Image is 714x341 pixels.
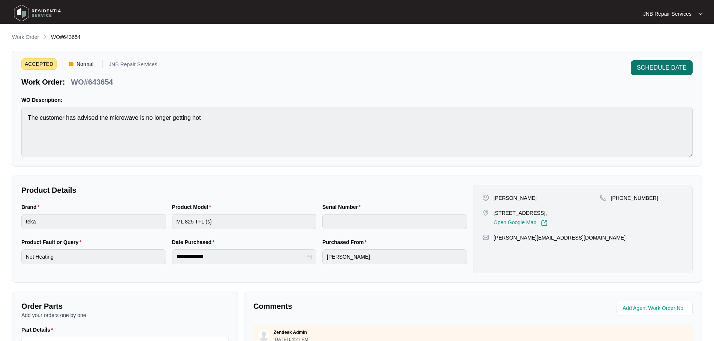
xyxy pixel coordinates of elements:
input: Brand [21,214,166,229]
img: Vercel Logo [69,62,73,66]
label: Brand [21,203,42,211]
p: Product Details [21,185,467,195]
p: Order Parts [21,301,229,311]
input: Product Fault or Query [21,249,166,264]
img: user.svg [258,330,269,341]
p: JNB Repair Services [643,10,692,18]
label: Product Fault or Query [21,238,84,246]
img: map-pin [482,234,489,241]
span: WO#643654 [51,34,81,40]
input: Add Agent Work Order No. [623,304,688,313]
label: Serial Number [322,203,364,211]
img: chevron-right [42,34,48,40]
textarea: The customer has advised the microwave is no longer getting hot [21,107,693,157]
p: WO Description: [21,96,693,104]
img: dropdown arrow [698,12,703,16]
p: [STREET_ADDRESS], [494,209,548,217]
p: Work Order: [21,77,65,87]
a: Open Google Map [494,220,548,226]
p: Zendesk Admin [274,329,307,335]
label: Part Details [21,326,56,334]
span: Normal [73,58,96,70]
img: residentia service logo [11,2,64,24]
input: Date Purchased [177,253,305,261]
span: SCHEDULE DATE [637,63,687,72]
label: Product Model [172,203,214,211]
p: Work Order [12,33,39,41]
img: map-pin [600,194,606,201]
input: Serial Number [322,214,467,229]
input: Purchased From [322,249,467,264]
a: Work Order [10,33,40,42]
p: [PHONE_NUMBER] [611,194,658,202]
span: ACCEPTED [21,58,57,70]
p: Add your orders one by one [21,311,229,319]
img: user-pin [482,194,489,201]
img: map-pin [482,209,489,216]
label: Purchased From [322,238,370,246]
label: Date Purchased [172,238,217,246]
p: Comments [253,301,468,311]
p: WO#643654 [71,77,113,87]
p: JNB Repair Services [109,62,157,70]
button: SCHEDULE DATE [631,60,693,75]
input: Product Model [172,214,317,229]
img: Link-External [541,220,548,226]
p: [PERSON_NAME] [494,194,537,202]
p: [PERSON_NAME][EMAIL_ADDRESS][DOMAIN_NAME] [494,234,626,241]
